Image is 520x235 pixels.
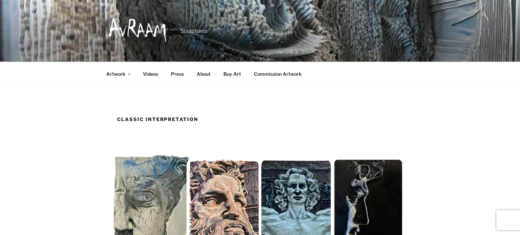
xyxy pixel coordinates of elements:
a: About [191,66,216,82]
h1: Classic Interpretation [117,116,403,123]
a: Artwork [100,66,136,82]
nav: Top Menu [100,66,420,82]
p: Sculptures [180,27,208,35]
a: Press [165,66,190,82]
a: Videos [137,66,164,82]
a: Buy Art [217,66,247,82]
a: Commission Artwork [248,66,307,82]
